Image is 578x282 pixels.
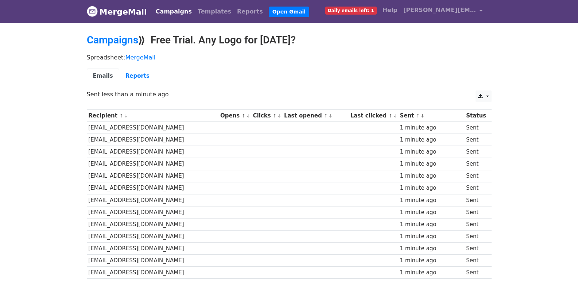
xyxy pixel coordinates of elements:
[119,113,123,119] a: ↑
[87,206,219,218] td: [EMAIL_ADDRESS][DOMAIN_NAME]
[278,113,282,119] a: ↓
[380,3,400,18] a: Help
[87,4,147,19] a: MergeMail
[273,113,277,119] a: ↑
[400,220,462,229] div: 1 minute ago
[349,110,398,122] th: Last clicked
[464,146,488,158] td: Sent
[400,172,462,180] div: 1 minute ago
[464,122,488,134] td: Sent
[400,124,462,132] div: 1 minute ago
[282,110,349,122] th: Last opened
[87,122,219,134] td: [EMAIL_ADDRESS][DOMAIN_NAME]
[400,148,462,156] div: 1 minute ago
[420,113,424,119] a: ↓
[400,160,462,168] div: 1 minute ago
[87,34,492,46] h2: ⟫ Free Trial. Any Logo for [DATE]?
[464,206,488,218] td: Sent
[87,255,219,267] td: [EMAIL_ADDRESS][DOMAIN_NAME]
[87,134,219,146] td: [EMAIL_ADDRESS][DOMAIN_NAME]
[87,6,98,17] img: MergeMail logo
[464,231,488,243] td: Sent
[400,244,462,253] div: 1 minute ago
[398,110,465,122] th: Sent
[393,113,397,119] a: ↓
[400,196,462,205] div: 1 minute ago
[153,4,195,19] a: Campaigns
[241,113,245,119] a: ↑
[124,113,128,119] a: ↓
[87,69,119,84] a: Emails
[87,243,219,255] td: [EMAIL_ADDRESS][DOMAIN_NAME]
[400,184,462,192] div: 1 minute ago
[400,208,462,217] div: 1 minute ago
[87,34,138,46] a: Campaigns
[400,232,462,241] div: 1 minute ago
[464,218,488,230] td: Sent
[400,136,462,144] div: 1 minute ago
[87,267,219,279] td: [EMAIL_ADDRESS][DOMAIN_NAME]
[464,267,488,279] td: Sent
[87,110,219,122] th: Recipient
[400,256,462,265] div: 1 minute ago
[251,110,282,122] th: Clicks
[87,170,219,182] td: [EMAIL_ADDRESS][DOMAIN_NAME]
[464,243,488,255] td: Sent
[464,194,488,206] td: Sent
[400,269,462,277] div: 1 minute ago
[195,4,234,19] a: Templates
[87,231,219,243] td: [EMAIL_ADDRESS][DOMAIN_NAME]
[416,113,420,119] a: ↑
[464,182,488,194] td: Sent
[388,113,392,119] a: ↑
[464,110,488,122] th: Status
[400,3,486,20] a: [PERSON_NAME][EMAIL_ADDRESS][DOMAIN_NAME]
[87,194,219,206] td: [EMAIL_ADDRESS][DOMAIN_NAME]
[325,7,377,15] span: Daily emails left: 1
[87,90,492,98] p: Sent less than a minute ago
[269,7,309,17] a: Open Gmail
[87,158,219,170] td: [EMAIL_ADDRESS][DOMAIN_NAME]
[246,113,250,119] a: ↓
[218,110,251,122] th: Opens
[119,69,156,84] a: Reports
[87,182,219,194] td: [EMAIL_ADDRESS][DOMAIN_NAME]
[329,113,333,119] a: ↓
[464,134,488,146] td: Sent
[322,3,380,18] a: Daily emails left: 1
[87,146,219,158] td: [EMAIL_ADDRESS][DOMAIN_NAME]
[403,6,476,15] span: [PERSON_NAME][EMAIL_ADDRESS][DOMAIN_NAME]
[464,170,488,182] td: Sent
[87,218,219,230] td: [EMAIL_ADDRESS][DOMAIN_NAME]
[324,113,328,119] a: ↑
[87,54,492,61] p: Spreadsheet:
[464,158,488,170] td: Sent
[234,4,266,19] a: Reports
[125,54,155,61] a: MergeMail
[464,255,488,267] td: Sent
